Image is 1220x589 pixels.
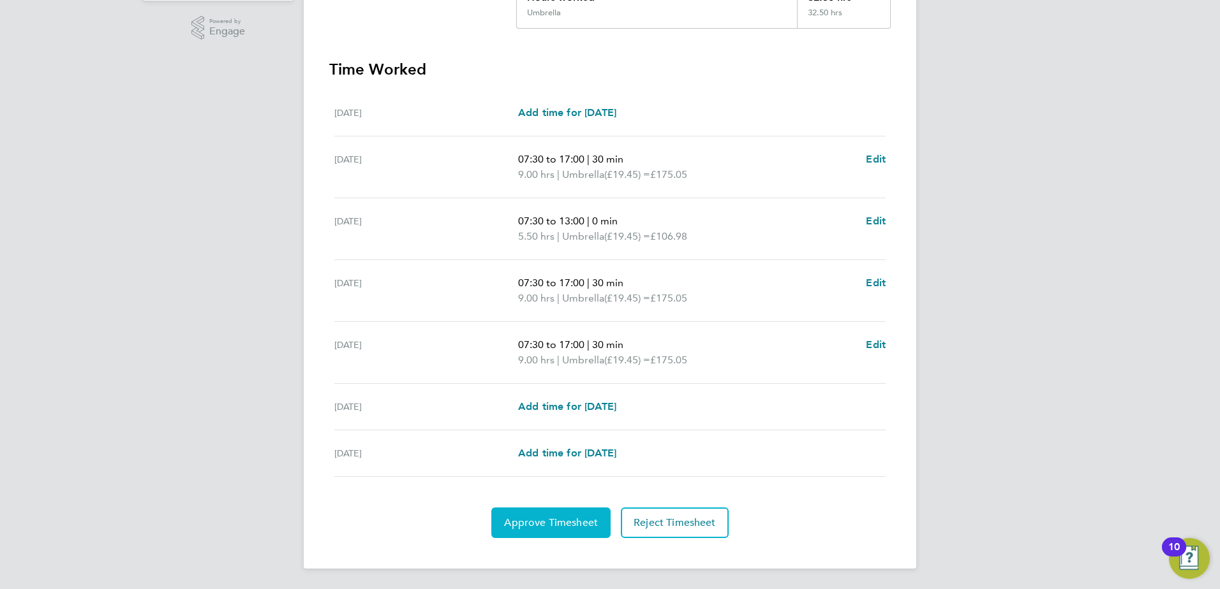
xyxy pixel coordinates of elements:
span: Powered by [209,16,245,27]
span: Edit [866,277,886,289]
a: Add time for [DATE] [518,446,616,461]
span: 07:30 to 13:00 [518,215,584,227]
span: £175.05 [650,168,687,180]
span: 07:30 to 17:00 [518,277,584,289]
span: Add time for [DATE] [518,400,616,412]
div: 32.50 hrs [797,8,890,28]
span: 9.00 hrs [518,354,554,366]
span: 30 min [592,153,623,165]
button: Reject Timesheet [621,507,729,538]
div: [DATE] [334,337,518,368]
a: Powered byEngage [191,16,246,40]
span: 0 min [592,215,618,227]
span: (£19.45) = [604,292,650,304]
span: Edit [866,215,886,227]
a: Edit [866,337,886,353]
a: Edit [866,152,886,167]
span: Umbrella [562,229,604,244]
span: 07:30 to 17:00 [518,153,584,165]
span: | [557,168,560,180]
span: (£19.45) = [604,168,650,180]
span: 9.00 hrs [518,168,554,180]
button: Open Resource Center, 10 new notifications [1169,538,1210,579]
a: Edit [866,214,886,229]
div: [DATE] [334,399,518,414]
div: Umbrella [527,8,561,18]
h3: Time Worked [329,59,891,80]
span: £175.05 [650,292,687,304]
span: Engage [209,26,245,37]
span: Umbrella [562,167,604,182]
span: 30 min [592,277,623,289]
span: 30 min [592,338,623,351]
span: Edit [866,338,886,351]
div: [DATE] [334,214,518,244]
button: Approve Timesheet [491,507,611,538]
span: | [557,292,560,304]
span: 07:30 to 17:00 [518,338,584,351]
a: Add time for [DATE] [518,399,616,414]
span: (£19.45) = [604,354,650,366]
span: | [587,153,590,165]
span: | [587,277,590,289]
span: £106.98 [650,230,687,242]
span: Add time for [DATE] [518,447,616,459]
span: Add time for [DATE] [518,106,616,119]
span: | [587,338,590,351]
div: [DATE] [334,275,518,306]
span: Approve Timesheet [504,516,598,529]
span: | [557,354,560,366]
span: Edit [866,153,886,165]
span: £175.05 [650,354,687,366]
span: (£19.45) = [604,230,650,242]
div: 10 [1168,547,1180,564]
span: Umbrella [562,353,604,368]
span: 9.00 hrs [518,292,554,304]
span: | [557,230,560,242]
div: [DATE] [334,152,518,182]
span: Reject Timesheet [634,516,716,529]
div: [DATE] [334,446,518,461]
a: Edit [866,275,886,291]
div: [DATE] [334,105,518,120]
a: Add time for [DATE] [518,105,616,120]
span: | [587,215,590,227]
span: 5.50 hrs [518,230,554,242]
span: Umbrella [562,291,604,306]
